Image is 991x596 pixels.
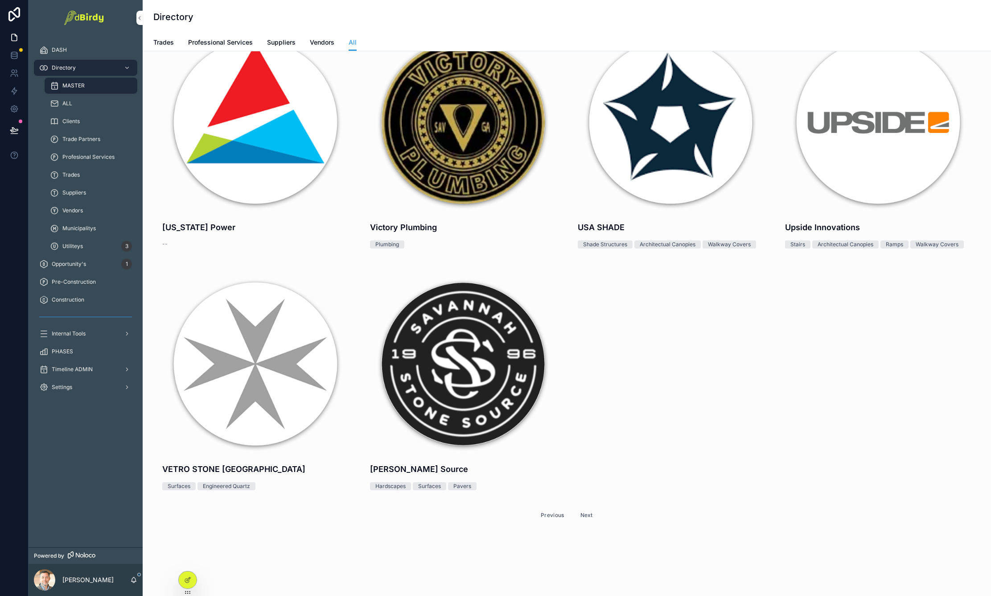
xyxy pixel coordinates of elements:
span: Vendors [62,207,83,214]
a: Clients [45,113,137,129]
div: Ramps [886,240,903,248]
div: Engineered Quartz [203,482,250,490]
div: Walkway Covers [916,240,958,248]
div: Surfaces [418,482,441,490]
a: Trades [45,167,137,183]
span: MASTER [62,82,85,89]
h4: VETRO STONE [GEOGRAPHIC_DATA] [162,463,349,475]
a: Directory [34,60,137,76]
span: Suppliers [267,38,296,47]
div: Architectual Canopies [640,240,695,248]
a: Construction [34,292,137,308]
span: Trade Partners [62,136,100,143]
span: Trades [62,171,80,178]
a: Settings [34,379,137,395]
span: Timeline ADMIN [52,366,93,373]
a: Professional Services [188,34,253,52]
div: Hardscapes [375,482,406,490]
img: 3724bb1f-3a76-40c8-a9f8-ca681d1142a8-55.png [785,28,971,214]
img: 7fefd42d-aa95-4332-bd6d-04d0ac3d6036-o__1_-removebg-preview-7b70f183-160w.png [370,28,556,214]
a: Trades [153,34,174,52]
div: Plumbing [375,240,399,248]
span: Suppliers [62,189,86,196]
h4: Victory Plumbing [370,221,556,233]
div: Pavers [453,482,471,490]
span: DASH [52,46,67,54]
a: Trade Partners [45,131,137,147]
span: Professional Services [188,38,253,47]
span: Opportunity's [52,261,86,268]
p: [PERSON_NAME] [62,575,114,584]
a: Suppliers [45,185,137,201]
img: eb501ee3-9150-46d3-806d-b0a6083e4b2e-SSS_Logo_White_Tagline_medium-222x300.png [370,270,556,456]
span: Trades [153,38,174,47]
div: 3 [121,241,132,252]
span: Construction [52,296,84,303]
span: Profesional Services [62,153,115,161]
img: effc93cd-4ef8-48d9-9448-004bb4252362-images.png [162,28,349,214]
a: Vendors [310,34,334,52]
span: Pre-Construction [52,278,96,286]
a: MASTER [45,78,137,94]
h4: [PERSON_NAME] Source [370,463,556,475]
span: -- [162,240,168,248]
a: Victory PlumbingPlumbing [363,21,563,256]
a: PHASES [34,344,137,360]
div: 1 [121,259,132,269]
a: Timeline ADMIN [34,361,137,377]
span: Vendors [310,38,334,47]
a: USA SHADEShade StructuresArchitectual CanopiesWalkway Covers [571,21,771,256]
div: Shade Structures [583,240,627,248]
h4: Upside Innovations [785,221,971,233]
a: Profesional Services [45,149,137,165]
div: Walkway Covers [708,240,751,248]
a: DASH [34,42,137,58]
span: ALL [62,100,72,107]
img: App logo [63,11,108,25]
span: PHASES [52,348,73,355]
div: scrollable content [29,36,143,407]
div: Architectual Canopies [818,240,873,248]
img: e6f076b4-6e78-41cb-9f62-d279c9acd6fe-images.png [578,28,764,214]
h1: Directory [153,11,193,23]
a: Pre-Construction [34,274,137,290]
span: Directory [52,64,76,71]
span: All [349,38,357,47]
div: Surfaces [168,482,190,490]
img: e4ac511d-1a9d-4157-ac31-fd050fbbd25a-7ab166_f9dc8bf82e7c4d24a068036112a8efe7~mv2.png [162,270,349,456]
span: Clients [62,118,80,125]
button: Previous [535,508,570,522]
h4: [US_STATE] Power [162,221,349,233]
a: Upside InnovationsStairsArchitectual CanopiesRampsWalkway Covers [778,21,979,256]
a: VETRO STONE [GEOGRAPHIC_DATA]SurfacesEngineered Quartz [155,263,356,498]
a: Municipalitys [45,220,137,236]
span: Utiliteys [62,243,83,250]
div: Stairs [790,240,805,248]
a: [US_STATE] Power-- [155,21,356,256]
a: Suppliers [267,34,296,52]
span: Powered by [34,552,64,559]
h4: USA SHADE [578,221,764,233]
a: Utiliteys3 [45,238,137,254]
a: Vendors [45,203,137,219]
a: [PERSON_NAME] SourceHardscapesSurfacesPavers [363,263,563,498]
a: Powered by [29,547,143,564]
span: Internal Tools [52,330,86,337]
span: Settings [52,384,72,391]
a: ALL [45,95,137,112]
a: Internal Tools [34,326,137,342]
span: Municipalitys [62,225,96,232]
a: All [349,34,357,51]
a: Opportunity's1 [34,256,137,272]
button: Next [574,508,599,522]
